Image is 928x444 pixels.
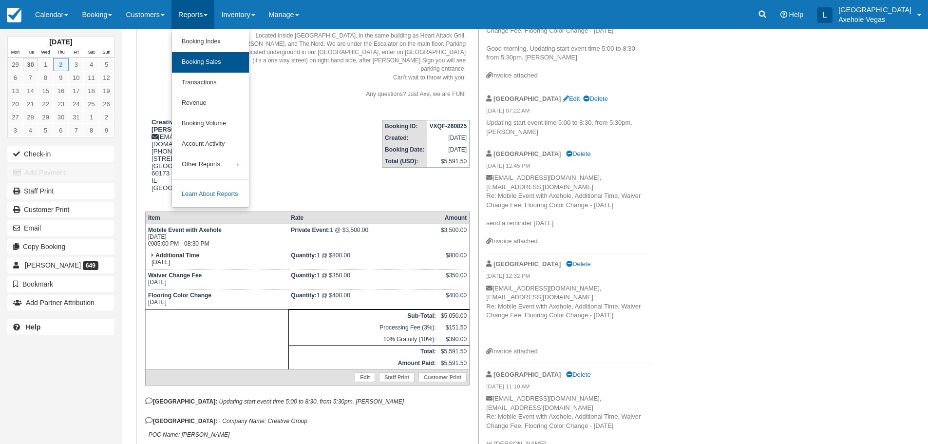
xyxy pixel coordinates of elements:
[288,357,438,369] th: Amount Paid:
[486,71,650,80] div: Invoice attached
[288,224,438,250] td: 1 @ $3,500.00
[8,71,23,84] a: 6
[84,71,99,84] a: 11
[38,111,53,124] a: 29
[438,333,470,346] td: $390.00
[172,93,249,114] a: Revenue
[172,73,249,93] a: Transactions
[148,227,222,233] strong: Mobile Event with Axehole
[438,212,470,224] th: Amount
[7,220,114,236] button: Email
[99,124,114,137] a: 9
[486,107,650,117] em: [DATE] 07:22 AM
[53,71,68,84] a: 9
[486,237,650,246] div: Invoice attached
[486,272,650,283] em: [DATE] 12:32 PM
[145,290,288,309] td: [DATE]
[152,118,216,133] strong: Creative Group POC: [PERSON_NAME]
[418,372,467,382] a: Customer Print
[486,174,650,237] p: [EMAIL_ADDRESS][DOMAIN_NAME], [EMAIL_ADDRESS][DOMAIN_NAME] Re: Mobile Event with Axehole, Additio...
[382,120,427,132] th: Booking ID:
[155,252,199,259] strong: Additional Time
[493,150,561,157] strong: [GEOGRAPHIC_DATA]
[69,84,84,97] a: 17
[7,239,114,254] button: Copy Booking
[99,71,114,84] a: 12
[172,114,249,134] a: Booking Volume
[291,252,317,259] strong: Quantity
[53,58,68,71] a: 2
[486,162,650,173] em: [DATE] 12:45 PM
[84,58,99,71] a: 4
[172,154,249,175] a: Other Reports
[493,371,561,378] strong: [GEOGRAPHIC_DATA]
[563,95,580,102] a: Edit
[84,97,99,111] a: 25
[780,11,787,18] i: Help
[288,250,438,270] td: 1 @ $800.00
[8,111,23,124] a: 27
[84,111,99,124] a: 1
[427,132,469,144] td: [DATE]
[288,290,438,309] td: 1 @ $400.00
[288,322,438,333] td: Processing Fee (3%):
[583,95,607,102] a: Delete
[23,47,38,58] th: Tue
[438,346,470,358] td: $5,591.50
[26,323,40,331] b: Help
[99,47,114,58] th: Sun
[486,284,650,347] p: [EMAIL_ADDRESS][DOMAIN_NAME], [EMAIL_ADDRESS][DOMAIN_NAME] Re: Mobile Event with Axehole, Additio...
[838,15,911,24] p: Axehole Vegas
[441,252,467,267] div: $800.00
[7,295,114,310] button: Add Partner Attribution
[355,372,375,382] a: Edit
[69,47,84,58] th: Fri
[145,250,288,270] td: [DATE]
[69,58,84,71] a: 3
[23,84,38,97] a: 14
[145,398,217,405] strong: [GEOGRAPHIC_DATA]:
[145,118,232,204] div: [EMAIL_ADDRESS][DOMAIN_NAME] [PHONE_NUMBER] [STREET_ADDRESS] [GEOGRAPHIC_DATA], 60173 IL [GEOGRAP...
[438,322,470,333] td: $151.50
[486,347,650,356] div: Invoice attached
[69,111,84,124] a: 31
[38,84,53,97] a: 15
[53,84,68,97] a: 16
[38,47,53,58] th: Wed
[8,58,23,71] a: 29
[427,144,469,155] td: [DATE]
[7,146,114,162] button: Check-in
[441,292,467,307] div: $400.00
[382,155,427,168] th: Total (USD):
[441,272,467,287] div: $350.00
[53,47,68,58] th: Thu
[38,97,53,111] a: 22
[379,372,415,382] a: Staff Print
[7,165,114,180] button: Add Payment
[219,398,404,405] em: Updating start event time 5:00 to 8:30, from 5:30pm. [PERSON_NAME]
[291,272,317,279] strong: Quantity
[69,124,84,137] a: 7
[145,224,288,250] td: [DATE] 05:00 PM - 08:30 PM
[438,357,470,369] td: $5,591.50
[25,261,81,269] span: [PERSON_NAME]
[53,124,68,137] a: 6
[53,111,68,124] a: 30
[23,124,38,137] a: 4
[566,371,590,378] a: Delete
[171,29,249,208] ul: Reports
[38,124,53,137] a: 5
[7,8,21,22] img: checkfront-main-nav-mini-logo.png
[49,38,72,46] strong: [DATE]
[23,97,38,111] a: 21
[7,257,114,273] a: [PERSON_NAME] 649
[84,47,99,58] th: Sat
[441,227,467,241] div: $3,500.00
[288,346,438,358] th: Total:
[172,184,249,205] a: Learn About Reports
[288,333,438,346] td: 10% Gratuity (10%):
[288,212,438,224] th: Rate
[8,97,23,111] a: 20
[145,418,217,425] strong: [GEOGRAPHIC_DATA]:
[493,95,561,102] strong: [GEOGRAPHIC_DATA]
